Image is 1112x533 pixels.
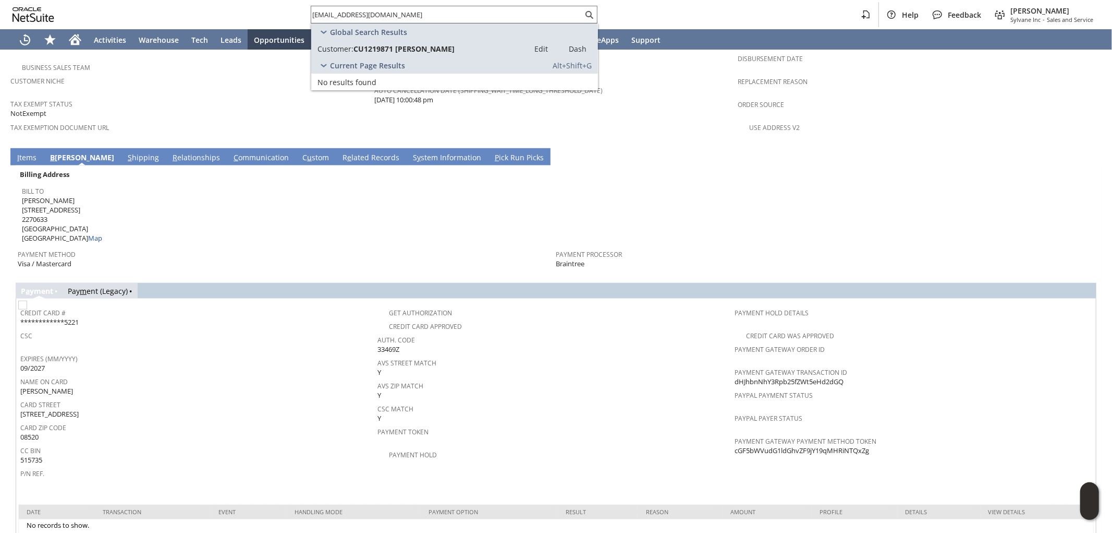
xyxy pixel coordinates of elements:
a: Credit Card Approved [389,322,462,331]
iframe: Click here to launch Oracle Guided Learning Help Panel [1080,482,1099,520]
span: a [26,286,30,296]
a: Customer:CU1219871 [PERSON_NAME]Edit: Dash: [311,40,598,57]
div: Billing Address [18,168,552,181]
span: B [50,152,55,162]
a: Auth. Code [377,336,415,345]
a: Communication [231,152,291,164]
div: View Details [988,508,1085,516]
a: Disbursement Date [738,54,803,63]
span: Current Page Results [330,61,405,70]
a: Bill To [22,187,44,196]
a: B[PERSON_NAME] [47,152,117,164]
a: Auto Cancellation Date (shipping_wait_time_long_threshold_date) [374,86,603,95]
span: Activities [94,35,126,45]
span: Oracle Guided Learning Widget. To move around, please hold and drag [1080,502,1099,520]
a: Activities [88,29,132,50]
span: Y [377,413,381,423]
a: Card Street [20,400,60,409]
a: Payment Gateway Order ID [735,345,825,354]
a: Payment Hold [389,451,437,459]
span: Customer: [317,44,353,54]
a: Pick Run Picks [492,152,546,164]
a: Shipping [125,152,162,164]
a: Related Records [340,152,402,164]
input: Search [311,8,583,21]
a: Payment [21,286,53,296]
div: Handling Mode [295,508,413,516]
a: PayPal Payer Status [735,414,802,423]
a: CSC [20,331,32,340]
a: Get Authorization [389,309,452,317]
a: Home [63,29,88,50]
span: S [128,152,132,162]
a: System Information [410,152,484,164]
span: Sales and Service [1047,16,1093,23]
a: AVS ZIP Match [377,382,423,390]
a: Customer Niche [10,77,65,86]
a: Tech [185,29,214,50]
a: Order Source [738,100,784,109]
a: Map [88,233,102,243]
a: Custom [300,152,332,164]
span: [STREET_ADDRESS] [20,409,79,419]
a: No results found [311,74,598,90]
a: Dash: [559,42,596,55]
span: 515735 [20,455,42,465]
a: Edit: [523,42,559,55]
a: SuiteApps [577,29,625,50]
span: 08520 [20,432,39,442]
a: P/N Ref. [20,469,44,478]
span: C [234,152,238,162]
a: Support [625,29,667,50]
svg: Recent Records [19,33,31,46]
span: SuiteApps [583,35,619,45]
a: CC Bin [20,446,41,455]
span: Alt+Shift+G [553,61,592,70]
a: PayPal Payment Status [735,391,813,400]
div: Reason [646,508,715,516]
a: Use Address V2 [749,123,800,132]
span: cGF5bWVudG1ldGhvZF9jY19qMHRiNTQxZg [735,446,869,456]
span: Feedback [948,10,981,20]
div: Profile [820,508,889,516]
a: Items [15,152,39,164]
svg: Home [69,33,81,46]
a: Relationships [170,152,223,164]
span: Visa / Mastercard [18,259,71,269]
a: Credit Card Was Approved [746,331,834,340]
span: NotExempt [10,109,46,119]
span: P [495,152,499,162]
span: Support [631,35,661,45]
span: m [80,286,87,296]
div: Date [27,508,87,516]
a: Tax Exempt Status [10,100,72,109]
svg: logo [13,7,54,22]
span: Global Search Results [330,27,407,37]
span: 09/2027 [20,363,45,373]
a: Expires (MM/YYYY) [20,354,78,363]
div: Shortcuts [38,29,63,50]
span: u [307,152,312,162]
a: Payment Gateway Transaction ID [735,368,847,377]
a: Credit Card # [20,309,66,317]
a: Payment Method [18,250,76,259]
a: Unrolled view on [1083,150,1095,163]
img: Unchecked [18,301,27,310]
span: [PERSON_NAME] [STREET_ADDRESS] 2270633 [GEOGRAPHIC_DATA] [GEOGRAPHIC_DATA] [22,196,102,243]
a: CSC Match [377,405,413,413]
span: 33469Z [377,345,399,354]
span: Tech [191,35,208,45]
div: Event [218,508,279,516]
a: Payment Processor [556,250,622,259]
a: Payment Gateway Payment Method Token [735,437,876,446]
a: Payment Hold Details [735,309,809,317]
a: Tax Exemption Document URL [10,123,109,132]
span: dHJhbnNhY3Rpb25fZWt5eHd2dGQ [735,377,844,387]
div: Details [905,508,973,516]
span: Braintree [556,259,585,269]
div: Result [566,508,630,516]
a: Recent Records [13,29,38,50]
div: Transaction [103,508,203,516]
span: Y [377,390,381,400]
span: [PERSON_NAME] [20,386,73,396]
